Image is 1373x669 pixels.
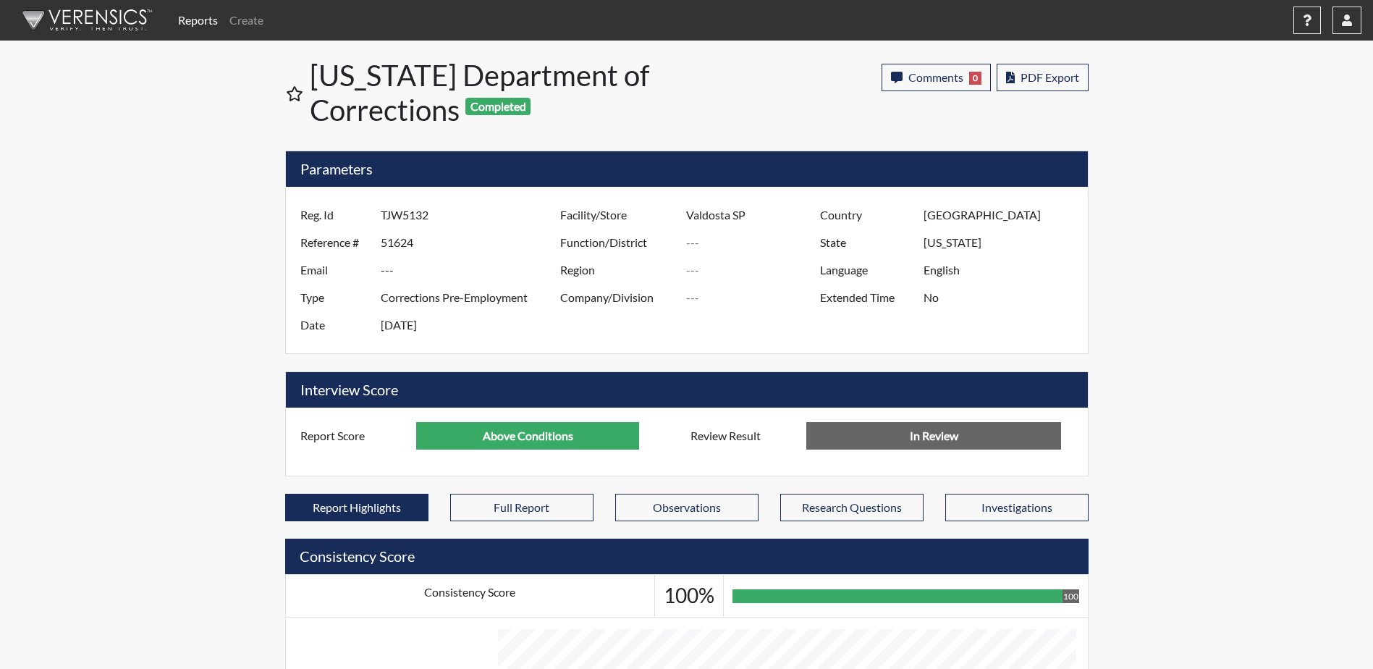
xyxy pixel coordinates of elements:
input: --- [381,229,564,256]
label: Type [290,284,381,311]
button: Full Report [450,494,593,521]
label: Company/Division [549,284,687,311]
button: Investigations [945,494,1089,521]
label: Reference # [290,229,381,256]
input: --- [381,284,564,311]
input: --- [924,201,1083,229]
input: --- [924,256,1083,284]
label: Review Result [680,422,807,450]
div: 100 [1063,589,1079,603]
input: --- [924,229,1083,256]
label: State [809,229,924,256]
label: Extended Time [809,284,924,311]
a: Reports [172,6,224,35]
h5: Consistency Score [285,539,1089,574]
a: Create [224,6,269,35]
label: Region [549,256,687,284]
label: Reg. Id [290,201,381,229]
input: No Decision [806,422,1061,450]
input: --- [416,422,639,450]
label: Date [290,311,381,339]
input: --- [924,284,1083,311]
input: --- [381,201,564,229]
input: --- [686,256,824,284]
button: PDF Export [997,64,1089,91]
input: --- [381,311,564,339]
label: Facility/Store [549,201,687,229]
label: Language [809,256,924,284]
label: Report Score [290,422,417,450]
input: --- [381,256,564,284]
td: Consistency Score [285,575,654,618]
span: 0 [969,72,981,85]
label: Function/District [549,229,687,256]
h1: [US_STATE] Department of Corrections [310,58,688,127]
h5: Interview Score [286,372,1088,408]
button: Report Highlights [285,494,428,521]
h3: 100% [664,584,714,608]
span: Comments [908,70,963,84]
h5: Parameters [286,151,1088,187]
input: --- [686,201,824,229]
span: Completed [465,98,531,115]
button: Research Questions [780,494,924,521]
button: Comments0 [882,64,991,91]
label: Email [290,256,381,284]
input: --- [686,229,824,256]
label: Country [809,201,924,229]
span: PDF Export [1021,70,1079,84]
input: --- [686,284,824,311]
button: Observations [615,494,759,521]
